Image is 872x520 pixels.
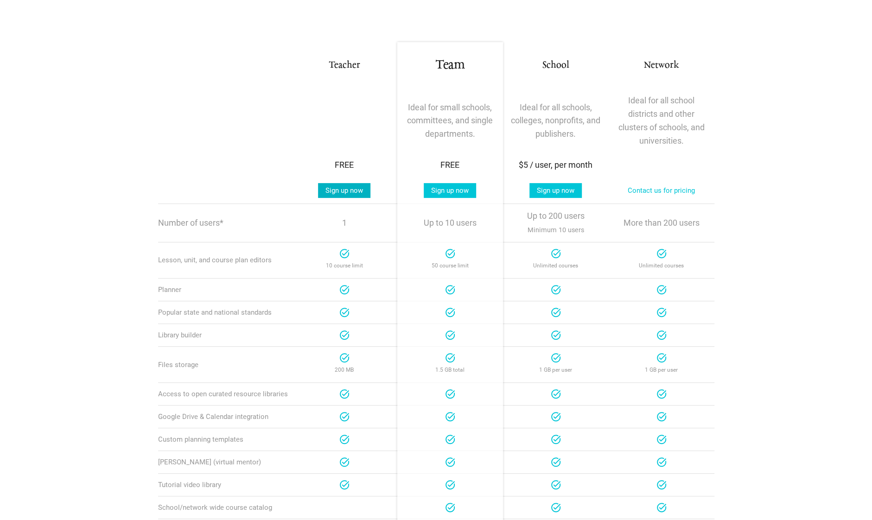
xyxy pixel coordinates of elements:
p: 1 GB per user [509,363,603,377]
p: 1.5 GB total [403,363,497,377]
p: Up to 200 users [509,209,603,236]
p: 50 course limit [403,259,497,273]
p: 1 [297,216,392,230]
p: 1 GB per user [614,363,709,377]
div: Library builder [158,331,292,339]
a: Contact us for pricing [620,183,702,198]
h3: Teacher [297,59,392,72]
span: Minimum 10 users [528,224,584,236]
p: Ideal for small schools, committees, and single departments. [403,101,497,141]
a: Sign up now [424,183,476,198]
p: Unlimited courses [509,259,603,273]
div: Access to open curated resource libraries [158,390,292,398]
h3: School [509,59,603,72]
p: Number of users* [158,219,292,227]
p: More than 200 users [614,216,709,230]
h1: Team [403,57,497,74]
p: Ideal for all school districts and other clusters of schools, and universities. [614,94,709,147]
p: Up to 10 users [403,216,497,230]
h3: Network [614,59,709,72]
div: School/network wide course catalog [158,503,292,512]
a: Sign up now [529,183,582,198]
p: Ideal for all schools, colleges, nonprofits, and publishers. [509,101,603,141]
div: FREE [403,159,497,172]
p: 10 course limit [297,259,392,273]
p: 200 MB [297,363,392,377]
div: Lesson, unit, and course plan editors [158,256,292,264]
div: FREE [297,159,392,172]
div: $5 / user, per month [509,159,603,172]
div: Popular state and national standards [158,308,292,317]
div: [PERSON_NAME] (virtual mentor) [158,458,292,466]
div: Files storage [158,361,292,369]
p: Unlimited courses [614,259,709,273]
div: Custom planning templates [158,435,292,444]
a: Sign up now [318,183,370,198]
div: Tutorial video library [158,481,292,489]
div: Google Drive & Calendar integration [158,412,292,421]
div: Planner [158,285,292,294]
